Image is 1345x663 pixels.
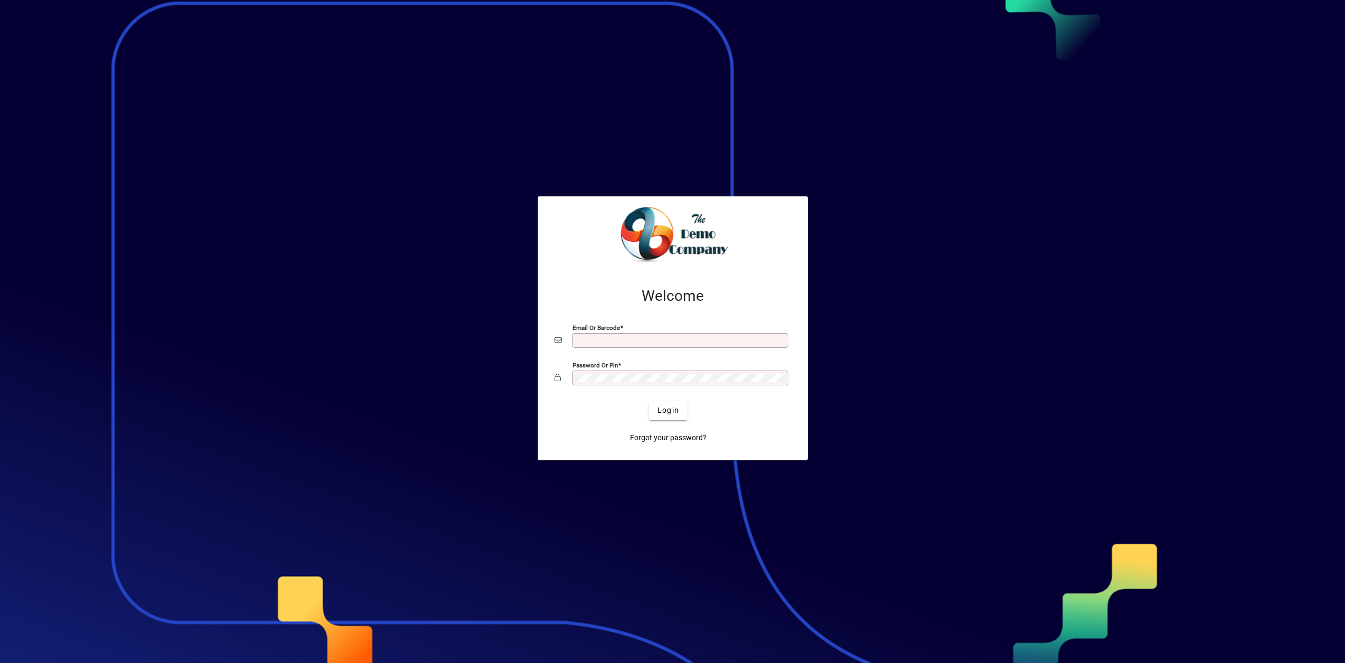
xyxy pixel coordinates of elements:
mat-label: Email or Barcode [573,324,620,331]
button: Login [649,401,688,420]
mat-label: Password or Pin [573,361,618,368]
h2: Welcome [555,287,791,305]
span: Login [657,405,679,416]
span: Forgot your password? [630,432,707,443]
a: Forgot your password? [626,429,711,448]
